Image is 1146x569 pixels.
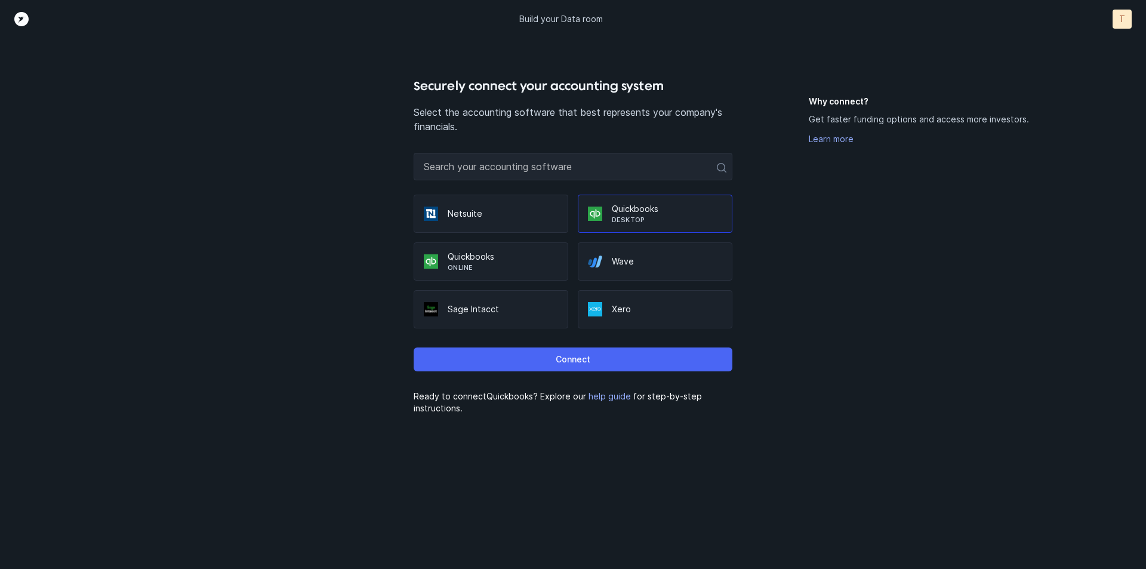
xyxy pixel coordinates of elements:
[1113,10,1132,29] button: T
[448,303,558,315] p: Sage Intacct
[414,105,732,134] p: Select the accounting software that best represents your company's financials.
[612,256,722,267] p: Wave
[448,208,558,220] p: Netsuite
[612,215,722,224] p: Desktop
[448,251,558,263] p: Quickbooks
[1119,13,1125,25] p: T
[578,195,732,233] div: QuickbooksDesktop
[519,13,603,25] p: Build your Data room
[414,290,568,328] div: Sage Intacct
[414,195,568,233] div: Netsuite
[612,203,722,215] p: Quickbooks
[414,390,732,414] p: Ready to connect Quickbooks ? Explore our for step-by-step instructions.
[589,391,631,401] a: help guide
[809,96,1050,107] h5: Why connect?
[612,303,722,315] p: Xero
[448,263,558,272] p: Online
[578,290,732,328] div: Xero
[414,153,732,180] input: Search your accounting software
[809,112,1029,127] p: Get faster funding options and access more investors.
[414,76,732,96] h4: Securely connect your accounting system
[809,134,854,144] a: Learn more
[414,242,568,281] div: QuickbooksOnline
[556,352,590,367] p: Connect
[578,242,732,281] div: Wave
[414,347,732,371] button: Connect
